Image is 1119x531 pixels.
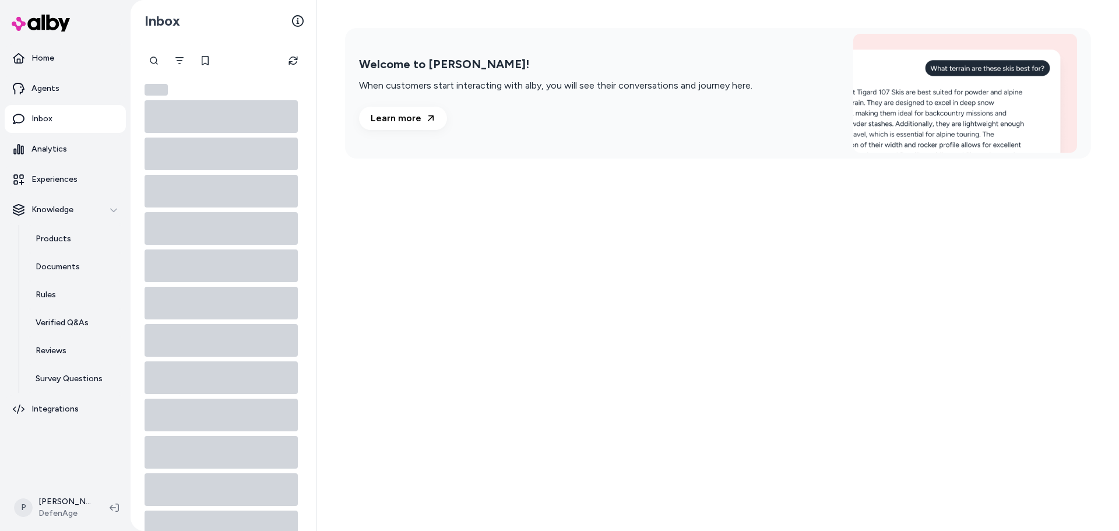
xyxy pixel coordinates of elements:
[5,44,126,72] a: Home
[36,261,80,273] p: Documents
[36,233,71,245] p: Products
[5,75,126,103] a: Agents
[31,174,78,185] p: Experiences
[36,317,89,329] p: Verified Q&As
[31,403,79,415] p: Integrations
[12,15,70,31] img: alby Logo
[31,204,73,216] p: Knowledge
[24,337,126,365] a: Reviews
[359,107,447,130] a: Learn more
[36,289,56,301] p: Rules
[145,12,180,30] h2: Inbox
[14,498,33,517] span: P
[359,79,752,93] p: When customers start interacting with alby, you will see their conversations and journey here.
[853,34,1077,153] img: Welcome to alby!
[38,496,91,508] p: [PERSON_NAME]
[36,373,103,385] p: Survey Questions
[24,281,126,309] a: Rules
[31,52,54,64] p: Home
[24,365,126,393] a: Survey Questions
[7,489,100,526] button: P[PERSON_NAME]DefenAge
[5,196,126,224] button: Knowledge
[5,395,126,423] a: Integrations
[24,225,126,253] a: Products
[24,253,126,281] a: Documents
[281,49,305,72] button: Refresh
[31,113,52,125] p: Inbox
[359,57,752,72] h2: Welcome to [PERSON_NAME]!
[36,345,66,357] p: Reviews
[5,105,126,133] a: Inbox
[5,166,126,194] a: Experiences
[24,309,126,337] a: Verified Q&As
[5,135,126,163] a: Analytics
[31,83,59,94] p: Agents
[38,508,91,519] span: DefenAge
[168,49,191,72] button: Filter
[31,143,67,155] p: Analytics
